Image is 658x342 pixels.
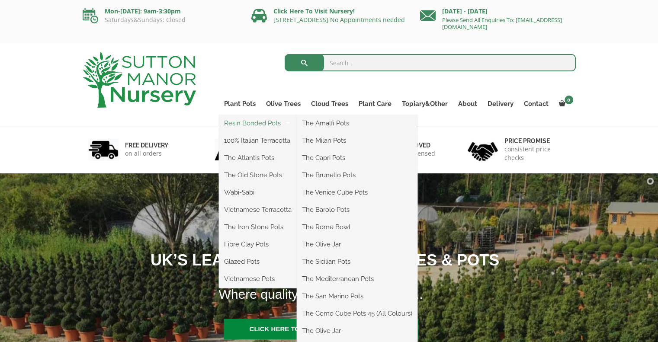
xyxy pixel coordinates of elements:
p: consistent price checks [504,145,570,162]
a: Topiary&Other [397,98,453,110]
a: Plant Pots [219,98,261,110]
a: The Venice Cube Pots [297,186,417,199]
p: Mon-[DATE]: 9am-3:30pm [83,6,238,16]
a: The Iron Stone Pots [219,221,297,233]
a: 100% Italian Terracotta [219,134,297,147]
a: 0 [554,98,576,110]
p: [DATE] - [DATE] [420,6,576,16]
p: on all orders [125,149,168,158]
a: About [453,98,482,110]
a: The San Marino Pots [297,290,417,303]
a: The Atlantis Pots [219,151,297,164]
a: Click Here To Visit Nursery! [273,7,355,15]
a: Please Send All Enquiries To: [EMAIL_ADDRESS][DOMAIN_NAME] [442,16,562,31]
a: Resin Bonded Pots [219,117,297,130]
h1: Where quality grows on every tree.. [208,281,633,307]
a: Contact [519,98,554,110]
h1: FREE UK DELIVERY UK’S LEADING SUPPLIERS OF TREES & POTS [7,221,632,273]
a: Olive Trees [261,98,306,110]
a: The Sicilian Pots [297,255,417,268]
img: 4.jpg [468,137,498,163]
a: The Amalfi Pots [297,117,417,130]
a: Vietnamese Terracotta [219,203,297,216]
img: 1.jpg [88,139,119,161]
a: The Old Stone Pots [219,169,297,182]
h6: FREE DELIVERY [125,141,168,149]
a: The Barolo Pots [297,203,417,216]
a: Vietnamese Pots [219,272,297,285]
a: Plant Care [353,98,397,110]
a: The Milan Pots [297,134,417,147]
a: Wabi-Sabi [219,186,297,199]
a: Cloud Trees [306,98,353,110]
a: The Olive Jar [297,238,417,251]
a: The Olive Jar [297,324,417,337]
img: logo [83,52,196,108]
a: Glazed Pots [219,255,297,268]
a: Delivery [482,98,519,110]
p: Saturdays&Sundays: Closed [83,16,238,23]
a: The Rome Bowl [297,221,417,233]
a: The Capri Pots [297,151,417,164]
a: The Mediterranean Pots [297,272,417,285]
img: 2.jpg [215,139,245,161]
a: [STREET_ADDRESS] No Appointments needed [273,16,405,24]
span: 0 [565,96,573,104]
a: Fibre Clay Pots [219,238,297,251]
a: The Brunello Pots [297,169,417,182]
h6: Price promise [504,137,570,145]
a: The Como Cube Pots 45 (All Colours) [297,307,417,320]
input: Search... [285,54,576,71]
